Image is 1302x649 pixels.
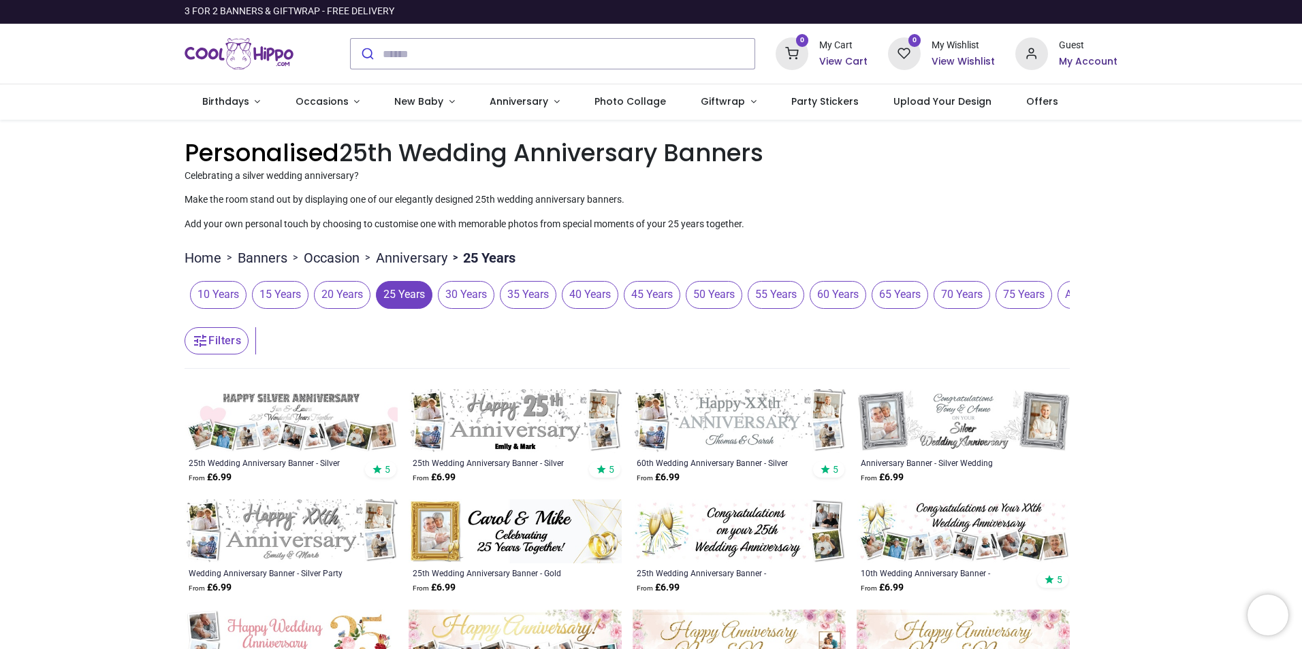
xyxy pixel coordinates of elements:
strong: £ 6.99 [637,471,680,484]
span: 45 Years [624,281,680,308]
span: 5 [385,463,390,476]
a: View Cart [819,55,868,69]
button: 60 Years [804,281,866,308]
a: 25th Wedding Anniversary Banner - Gold Rings [413,567,577,578]
span: From [861,584,877,592]
span: 20 Years [314,281,370,308]
img: Personalised 25th Wedding Anniversary Banner - Gold Rings - Custom Name & 1 Photo Upload [409,499,622,563]
a: Giftwrap [683,84,774,120]
img: Cool Hippo [185,35,293,73]
span: From [637,584,653,592]
span: 50 Years [686,281,742,308]
span: Anniversary [490,95,548,108]
a: 25th Wedding Anniversary Banner - Champagne Design [637,567,801,578]
span: 15 Years [252,281,308,308]
button: 35 Years [494,281,556,308]
span: Occasions [296,95,349,108]
span: > [447,251,463,265]
a: 25th Wedding Anniversary Banner - Silver Party Design [413,457,577,468]
img: Personalised 10th Wedding Anniversary Banner - Champagne Design - 9 Photo Upload [857,499,1070,563]
div: My Cart [819,39,868,52]
p: Make the room stand out by displaying one of our elegantly designed 25th wedding anniversary bann... [185,193,1117,207]
a: 10th Wedding Anniversary Banner - Champagne Design [861,567,1025,578]
a: Anniversary [472,84,577,120]
span: Party Stickers [791,95,859,108]
span: Photo Collage [594,95,666,108]
strong: £ 6.99 [413,471,456,484]
font: Personalised [185,136,339,169]
sup: 0 [796,34,809,47]
a: My Account [1059,55,1117,69]
a: Wedding Anniversary Banner - Silver Party Design [189,567,353,578]
span: Upload Your Design [893,95,991,108]
span: 65 Years [872,281,928,308]
span: > [287,251,304,265]
a: Occasions [278,84,377,120]
span: New Baby [394,95,443,108]
h1: 25th Wedding Anniversary Banners [185,136,1117,169]
span: 60 Years [810,281,866,308]
strong: £ 6.99 [413,581,456,595]
a: Anniversary [376,248,447,267]
span: 25 Years [376,281,432,308]
button: 45 Years [618,281,680,308]
span: Giftwrap [701,95,745,108]
button: 40 Years [556,281,618,308]
strong: £ 6.99 [189,581,232,595]
strong: £ 6.99 [637,581,680,595]
span: 5 [833,463,838,476]
a: Banners [238,248,287,267]
strong: £ 6.99 [861,471,904,484]
span: 10 Years [190,281,247,308]
img: Personalised Happy Anniversary Banner - Silver Wedding - 2 Photo upload [857,389,1070,453]
strong: £ 6.99 [189,471,232,484]
button: 15 Years [247,281,308,308]
button: Filters [185,327,249,354]
span: From [861,474,877,482]
button: 50 Years [680,281,742,308]
span: From [413,584,429,592]
span: From [413,474,429,482]
img: Personalised Wedding Anniversary Banner - Silver Party Design - Custom Text & 4 Photo Upload [185,499,398,563]
span: 35 Years [500,281,556,308]
span: 40 Years [562,281,618,308]
button: 55 Years [742,281,804,308]
span: > [221,251,238,265]
sup: 0 [908,34,921,47]
span: 70 Years [934,281,990,308]
span: From [637,474,653,482]
span: From [189,584,205,592]
a: New Baby [377,84,473,120]
span: 30 Years [438,281,494,308]
div: Anniversary Banner - Silver Wedding [861,457,1025,468]
p: Celebrating a silver wedding anniversary? [185,169,1117,183]
div: Guest [1059,39,1117,52]
li: 25 Years [447,248,515,267]
span: 5 [609,463,614,476]
a: 0 [888,48,921,59]
span: Birthdays [202,95,249,108]
img: Personalised 25th Wedding Anniversary Banner - Silver Party Design - Custom Text & 4 Photo Upload [409,389,622,453]
a: 25th Wedding Anniversary Banner - Silver [189,457,353,468]
a: 60th Wedding Anniversary Banner - Silver Celebration Design [637,457,801,468]
span: 5 [1057,573,1062,586]
iframe: Customer reviews powered by Trustpilot [831,5,1117,18]
button: 70 Years [928,281,990,308]
button: 30 Years [432,281,494,308]
a: Birthdays [185,84,278,120]
button: Submit [351,39,383,69]
a: Logo of Cool Hippo [185,35,293,73]
a: Occasion [304,248,360,267]
div: 3 FOR 2 BANNERS & GIFTWRAP - FREE DELIVERY [185,5,394,18]
iframe: Brevo live chat [1248,595,1288,635]
a: View Wishlist [932,55,995,69]
span: 55 Years [748,281,804,308]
